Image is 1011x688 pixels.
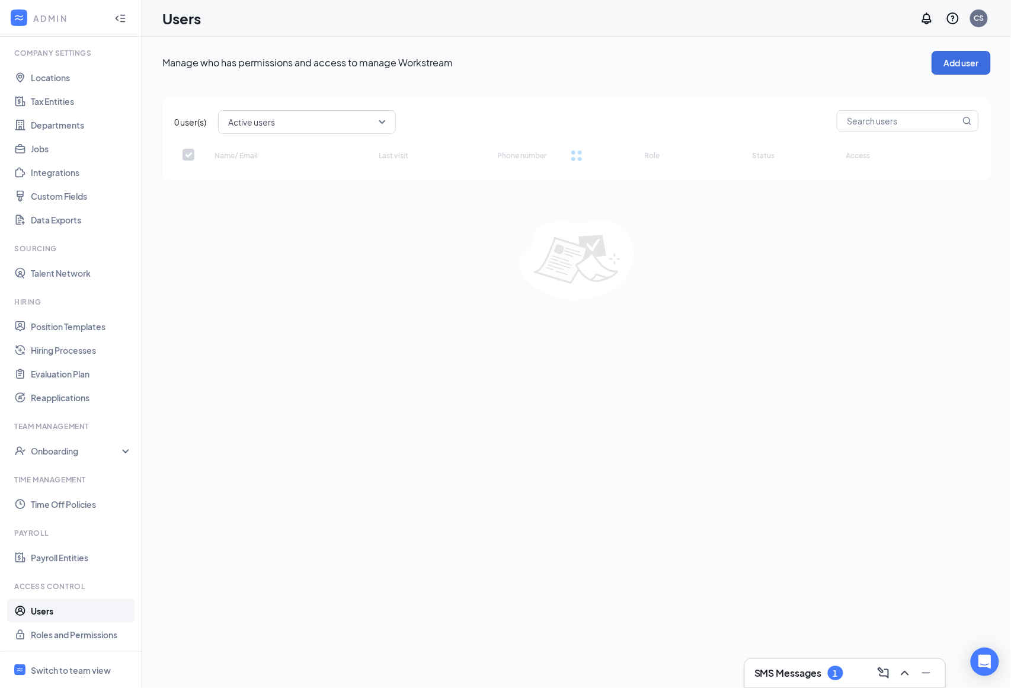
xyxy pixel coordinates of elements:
[14,244,130,254] div: Sourcing
[14,48,130,58] div: Company Settings
[919,666,933,680] svg: Minimize
[33,12,104,24] div: ADMIN
[946,11,960,25] svg: QuestionInfo
[14,445,26,457] svg: UserCheck
[974,13,984,23] div: CS
[31,599,132,623] a: Users
[31,261,132,285] a: Talent Network
[31,315,132,338] a: Position Templates
[114,12,126,24] svg: Collapse
[31,546,132,569] a: Payroll Entities
[920,11,934,25] svg: Notifications
[874,664,893,683] button: ComposeMessage
[31,492,132,516] a: Time Off Policies
[31,338,132,362] a: Hiring Processes
[14,581,130,591] div: Access control
[14,297,130,307] div: Hiring
[14,475,130,485] div: Time Management
[31,66,132,89] a: Locations
[174,116,206,129] span: 0 user(s)
[837,111,960,131] input: Search users
[898,666,912,680] svg: ChevronUp
[31,623,132,647] a: Roles and Permissions
[13,12,25,24] svg: WorkstreamLogo
[31,445,122,457] div: Onboarding
[14,528,130,538] div: Payroll
[31,161,132,184] a: Integrations
[31,208,132,232] a: Data Exports
[31,184,132,208] a: Custom Fields
[31,386,132,409] a: Reapplications
[917,664,936,683] button: Minimize
[162,56,932,69] p: Manage who has permissions and access to manage Workstream
[876,666,891,680] svg: ComposeMessage
[31,113,132,137] a: Departments
[16,666,24,674] svg: WorkstreamLogo
[31,89,132,113] a: Tax Entities
[228,113,275,131] span: Active users
[31,362,132,386] a: Evaluation Plan
[162,8,201,28] h1: Users
[31,664,111,676] div: Switch to team view
[14,421,130,431] div: Team Management
[833,668,838,679] div: 1
[932,51,991,75] button: Add user
[962,116,972,126] svg: MagnifyingGlass
[971,648,999,676] div: Open Intercom Messenger
[895,664,914,683] button: ChevronUp
[31,137,132,161] a: Jobs
[754,667,822,680] h3: SMS Messages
